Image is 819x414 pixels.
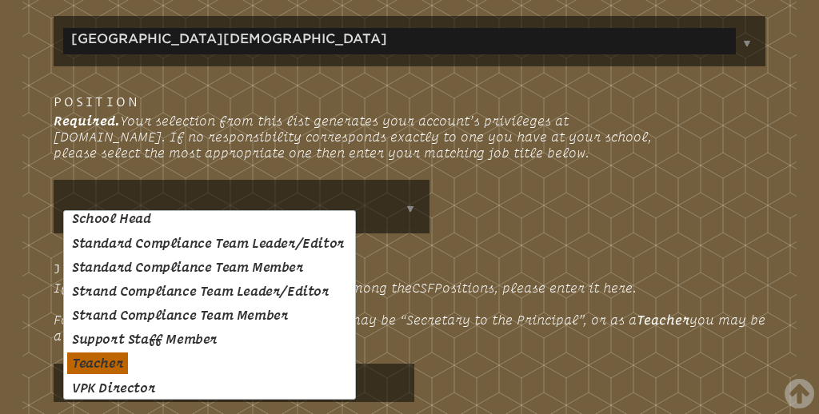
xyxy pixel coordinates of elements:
a: Strand Compliance Team Leader/Editor [67,281,334,301]
h3: Job at School [54,259,766,280]
h3: Position [54,92,766,113]
p: If your job at your school does not appear among the Positions, please enter it here. For example... [54,280,766,344]
a: School Head [67,208,156,229]
p: Your selection from this list generates your account’s privileges at [DOMAIN_NAME]. If no respons... [54,113,766,161]
strong: Teacher [637,312,689,327]
a: Strand Compliance Team Member [67,305,294,325]
a: Standard Compliance Team Member [67,257,309,277]
span: CSF [412,281,434,295]
a: VPK Director [67,377,160,398]
a: Teacher [67,352,128,373]
a: Standard Compliance Team Leader/Editor [67,232,350,253]
span: Required. [54,113,120,128]
a: [GEOGRAPHIC_DATA][DEMOGRAPHIC_DATA] [66,28,387,49]
a: Support Staff Member [67,328,222,349]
